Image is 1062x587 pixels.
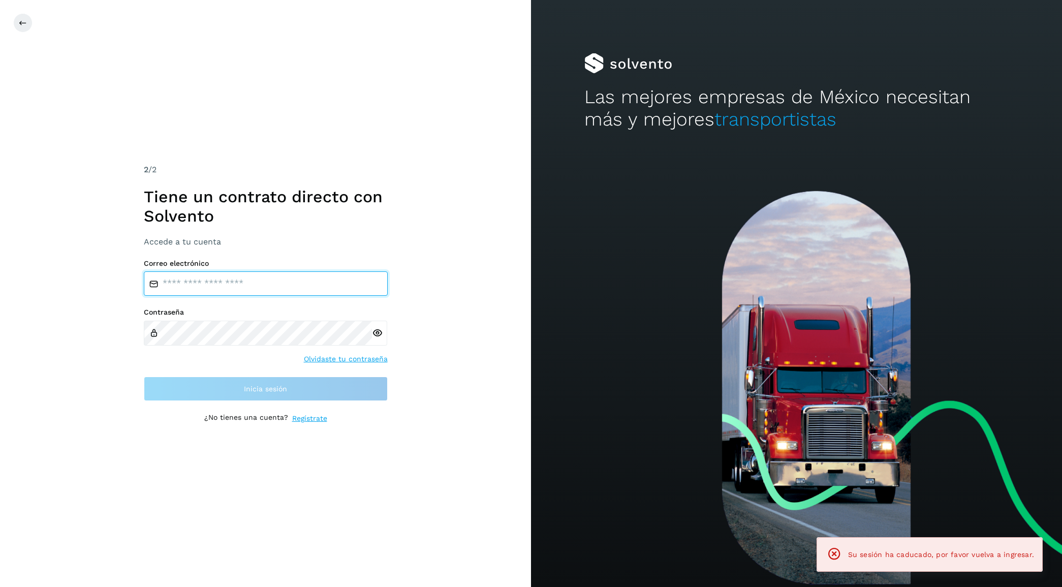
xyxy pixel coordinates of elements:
h3: Accede a tu cuenta [144,237,388,246]
h1: Tiene un contrato directo con Solvento [144,187,388,226]
div: /2 [144,164,388,176]
span: transportistas [714,108,836,130]
a: Regístrate [292,413,327,424]
span: Su sesión ha caducado, por favor vuelva a ingresar. [848,550,1034,559]
a: Olvidaste tu contraseña [304,354,388,364]
label: Contraseña [144,308,388,317]
span: Inicia sesión [244,385,287,392]
button: Inicia sesión [144,377,388,401]
p: ¿No tienes una cuenta? [204,413,288,424]
h2: Las mejores empresas de México necesitan más y mejores [584,86,1009,131]
label: Correo electrónico [144,259,388,268]
span: 2 [144,165,148,174]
